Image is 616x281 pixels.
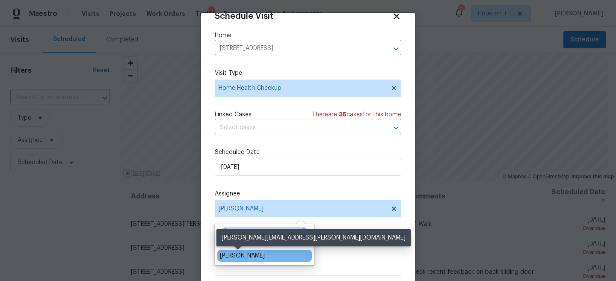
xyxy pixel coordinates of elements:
label: Assignee [215,189,401,198]
input: Select cases [215,121,377,134]
span: There are case s for this home [312,110,401,119]
button: Open [390,122,402,134]
label: Visit Type [215,69,401,77]
div: [PERSON_NAME][EMAIL_ADDRESS][PERSON_NAME][DOMAIN_NAME] [216,229,411,246]
label: Scheduled Date [215,148,401,157]
span: [PERSON_NAME] [219,205,386,212]
span: Linked Cases [215,110,252,119]
div: [PERSON_NAME] [220,251,265,260]
label: Home [215,31,401,40]
input: M/D/YYYY [215,159,401,176]
input: Enter in an address [215,42,377,55]
span: 35 [339,112,346,118]
span: Home Health Checkup [219,84,385,92]
button: Open [390,43,402,55]
span: Close [392,12,401,21]
span: Schedule Visit [215,12,273,21]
